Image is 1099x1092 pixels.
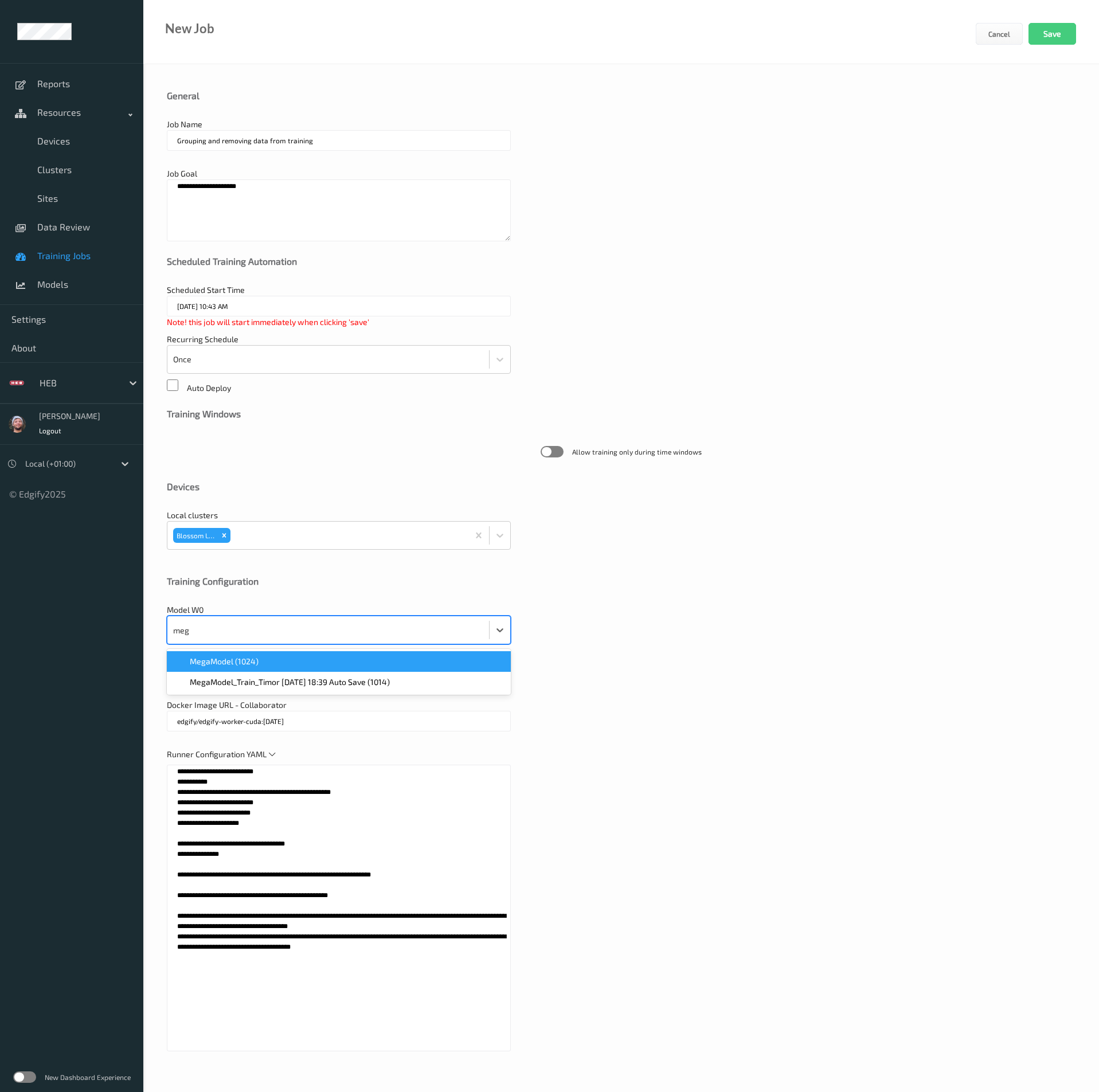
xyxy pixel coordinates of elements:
span: Allow training only during time windows [572,446,702,457]
span: Model W0 [167,605,204,615]
div: Blossom Lab [173,528,218,543]
span: Job Name [167,119,202,129]
span: Auto Deploy [187,383,231,393]
button: Cancel [976,23,1023,45]
div: Devices [167,481,1075,492]
span: Runner Configuration YAML [167,749,276,759]
span: Job Goal [167,169,197,178]
div: Training Configuration [167,576,1075,587]
span: MegaModel_Train_Timor [DATE] 18:39 Auto Save (1014) [190,676,390,688]
div: Note! this job will start immediately when clicking 'save' [167,316,511,328]
span: MegaModel (1024) [190,656,259,667]
span: Scheduled Start Time [167,285,245,295]
span: Local clusters [167,510,218,520]
div: Scheduled Training Automation [167,256,1075,267]
span: Docker Image URL - Collaborator [167,700,287,710]
span: Recurring Schedule [167,334,238,344]
button: Save [1028,23,1076,45]
div: General [167,90,1075,101]
div: Training Windows [167,408,1075,420]
div: New Job [165,23,214,34]
div: Remove Blossom Lab [218,528,230,543]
